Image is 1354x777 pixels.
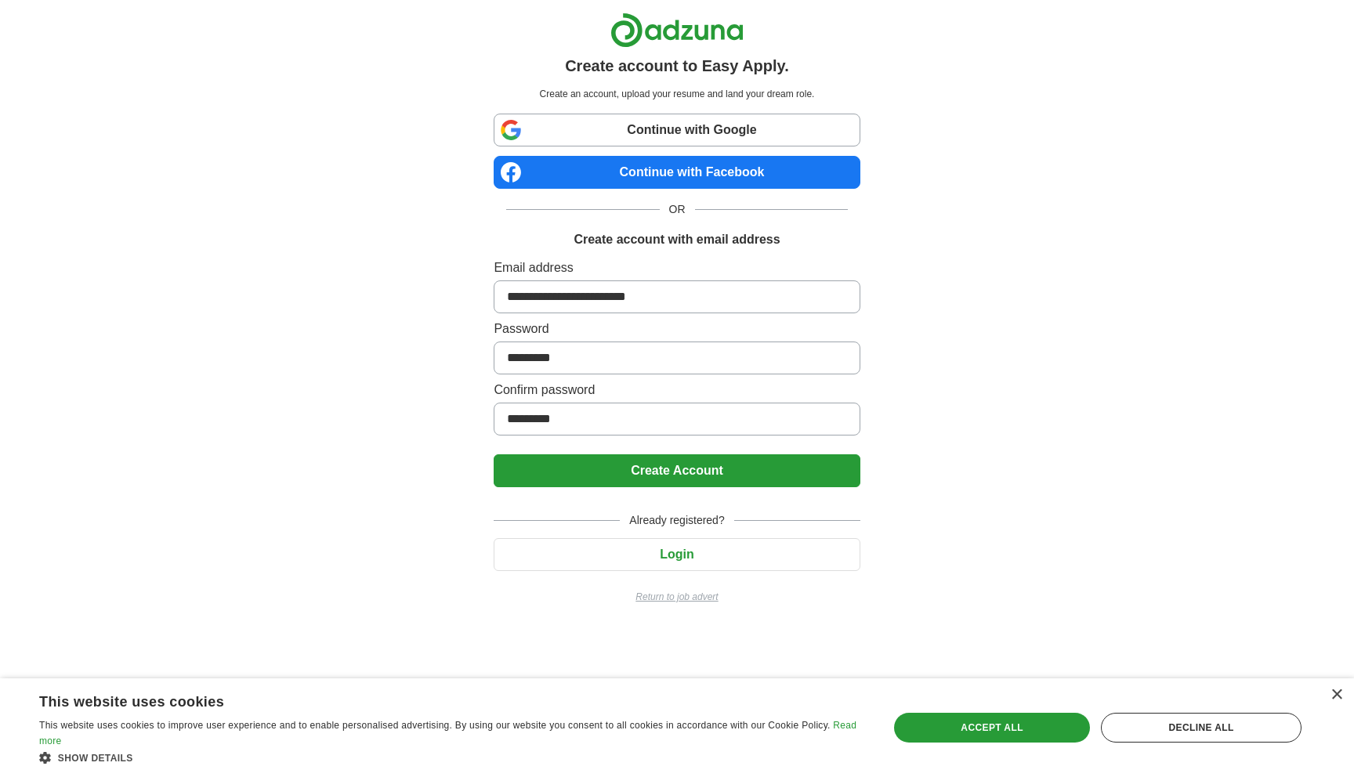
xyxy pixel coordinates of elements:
[565,54,789,78] h1: Create account to Easy Apply.
[620,512,733,529] span: Already registered?
[494,538,860,571] button: Login
[1330,689,1342,701] div: Close
[494,156,860,189] a: Continue with Facebook
[39,750,863,765] div: Show details
[39,688,824,711] div: This website uses cookies
[494,548,860,561] a: Login
[894,713,1090,743] div: Accept all
[494,381,860,399] label: Confirm password
[39,720,831,731] span: This website uses cookies to improve user experience and to enable personalised advertising. By u...
[660,201,695,218] span: OR
[494,454,860,487] button: Create Account
[494,114,860,146] a: Continue with Google
[1101,713,1302,743] div: Decline all
[497,87,856,101] p: Create an account, upload your resume and land your dream role.
[610,13,744,48] img: Adzuna logo
[494,590,860,604] a: Return to job advert
[574,230,780,249] h1: Create account with email address
[494,320,860,338] label: Password
[494,258,860,277] label: Email address
[58,753,133,764] span: Show details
